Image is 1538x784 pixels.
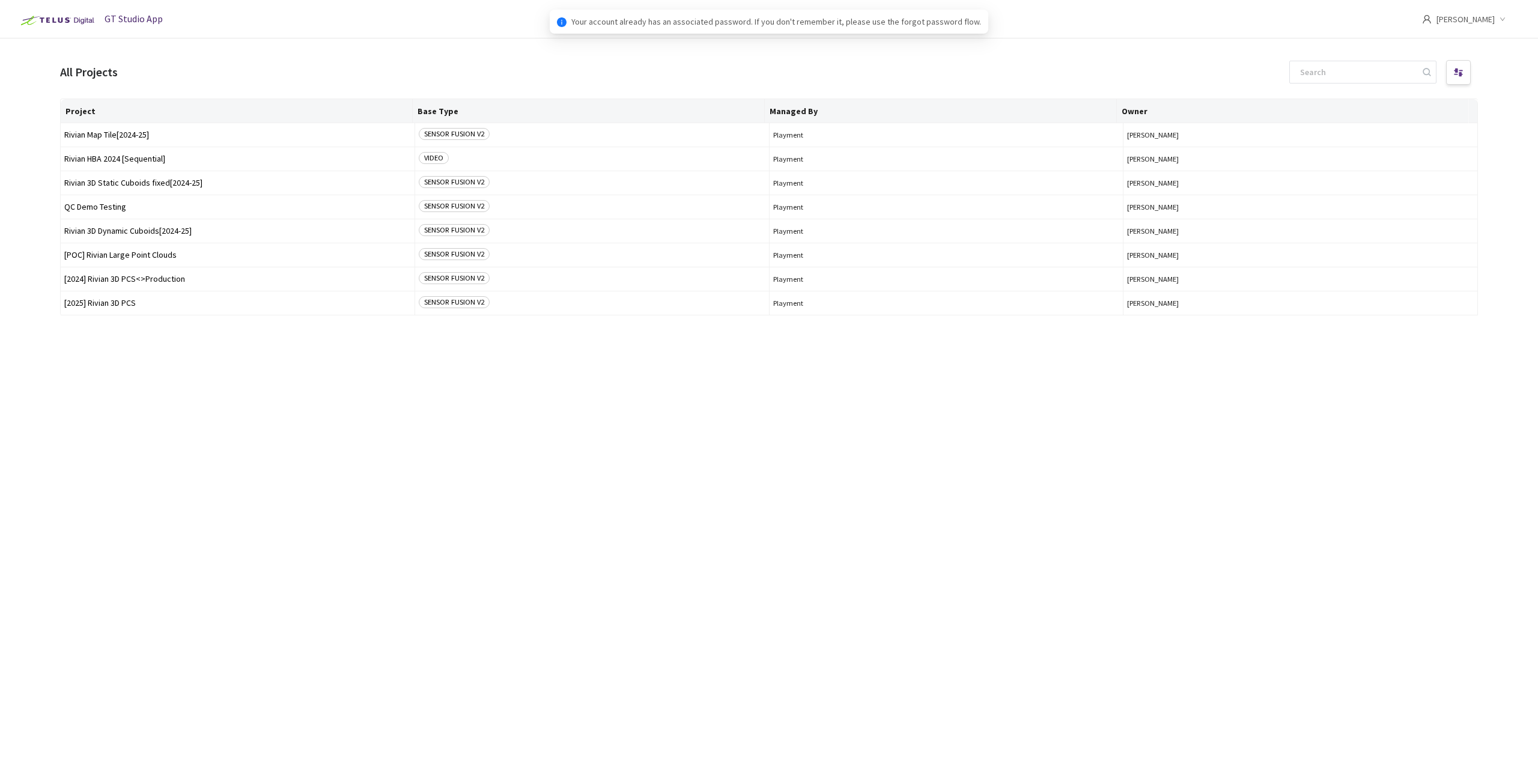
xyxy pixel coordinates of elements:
[64,202,411,211] span: QC Demo Testing
[1127,202,1474,211] button: [PERSON_NAME]
[1293,61,1421,83] input: Search
[419,152,449,164] span: VIDEO
[61,99,413,123] th: Project
[1127,226,1474,236] button: [PERSON_NAME]
[14,11,98,30] img: Telus
[1127,178,1474,187] button: [PERSON_NAME]
[1117,99,1469,123] th: Owner
[773,251,1120,260] span: Playment
[64,275,411,284] span: [2024] Rivian 3D PCS<>Production
[64,178,411,187] span: Rivian 3D Static Cuboids fixed[2024-25]
[64,251,411,260] span: [POC] Rivian Large Point Clouds
[60,62,118,81] div: All Projects
[1127,154,1474,163] button: [PERSON_NAME]
[773,202,1120,211] span: Playment
[571,15,981,28] span: Your account already has an associated password. If you don't remember it, please use the forgot ...
[413,99,765,123] th: Base Type
[1422,14,1432,24] span: user
[1127,251,1474,260] button: [PERSON_NAME]
[765,99,1117,123] th: Managed By
[419,128,490,140] span: SENSOR FUSION V2
[64,130,411,139] span: Rivian Map Tile[2024-25]
[773,226,1120,236] span: Playment
[773,154,1120,163] span: Playment
[1127,275,1474,284] button: [PERSON_NAME]
[557,17,567,27] span: info-circle
[419,272,490,284] span: SENSOR FUSION V2
[773,130,1120,139] span: Playment
[64,154,411,163] span: Rivian HBA 2024 [Sequential]
[773,275,1120,284] span: Playment
[105,13,163,25] span: GT Studio App
[419,200,490,212] span: SENSOR FUSION V2
[419,248,490,260] span: SENSOR FUSION V2
[419,296,490,308] span: SENSOR FUSION V2
[419,224,490,236] span: SENSOR FUSION V2
[773,178,1120,187] span: Playment
[1500,16,1506,22] span: down
[1127,299,1474,308] button: [PERSON_NAME]
[1127,130,1474,139] button: [PERSON_NAME]
[773,299,1120,308] span: Playment
[64,226,411,236] span: Rivian 3D Dynamic Cuboids[2024-25]
[419,176,490,188] span: SENSOR FUSION V2
[64,299,411,308] span: [2025] Rivian 3D PCS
